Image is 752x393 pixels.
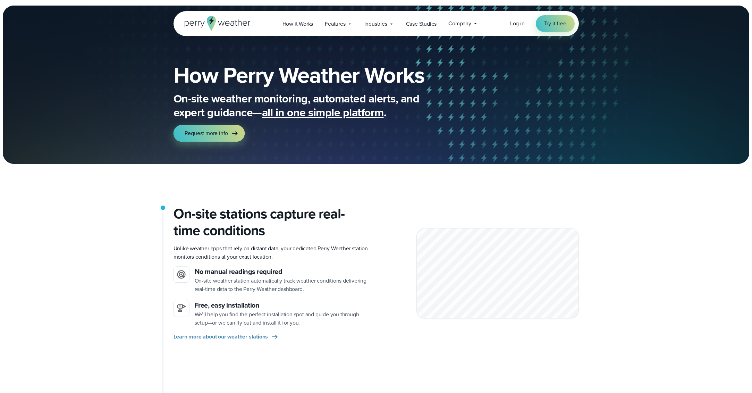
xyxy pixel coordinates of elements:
h2: On-site stations capture real-time conditions [174,206,371,239]
span: Request more info [185,129,228,137]
span: all in one simple platform [262,104,384,121]
p: Unlike weather apps that rely on distant data, your dedicated Perry Weather station monitors cond... [174,244,371,261]
span: Features [325,20,345,28]
h1: How Perry Weather Works [174,64,475,86]
a: Case Studies [400,17,443,31]
a: Log in [510,19,525,28]
h3: No manual readings required [195,267,371,277]
h3: Free, easy installation [195,300,371,310]
span: Try it free [544,19,566,28]
p: We’ll help you find the perfect installation spot and guide you through setup—or we can fly out a... [195,310,371,327]
a: Learn more about our weather stations [174,333,279,341]
p: On-site weather station automatically track weather conditions delivering real-time data to the P... [195,277,371,293]
a: Try it free [536,15,575,32]
span: Company [448,19,471,28]
a: Request more info [174,125,245,142]
p: On-site weather monitoring, automated alerts, and expert guidance— . [174,92,451,119]
a: How it Works [277,17,319,31]
span: Industries [364,20,387,28]
span: Case Studies [406,20,437,28]
span: Log in [510,19,525,27]
span: Learn more about our weather stations [174,333,268,341]
span: How it Works [282,20,313,28]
